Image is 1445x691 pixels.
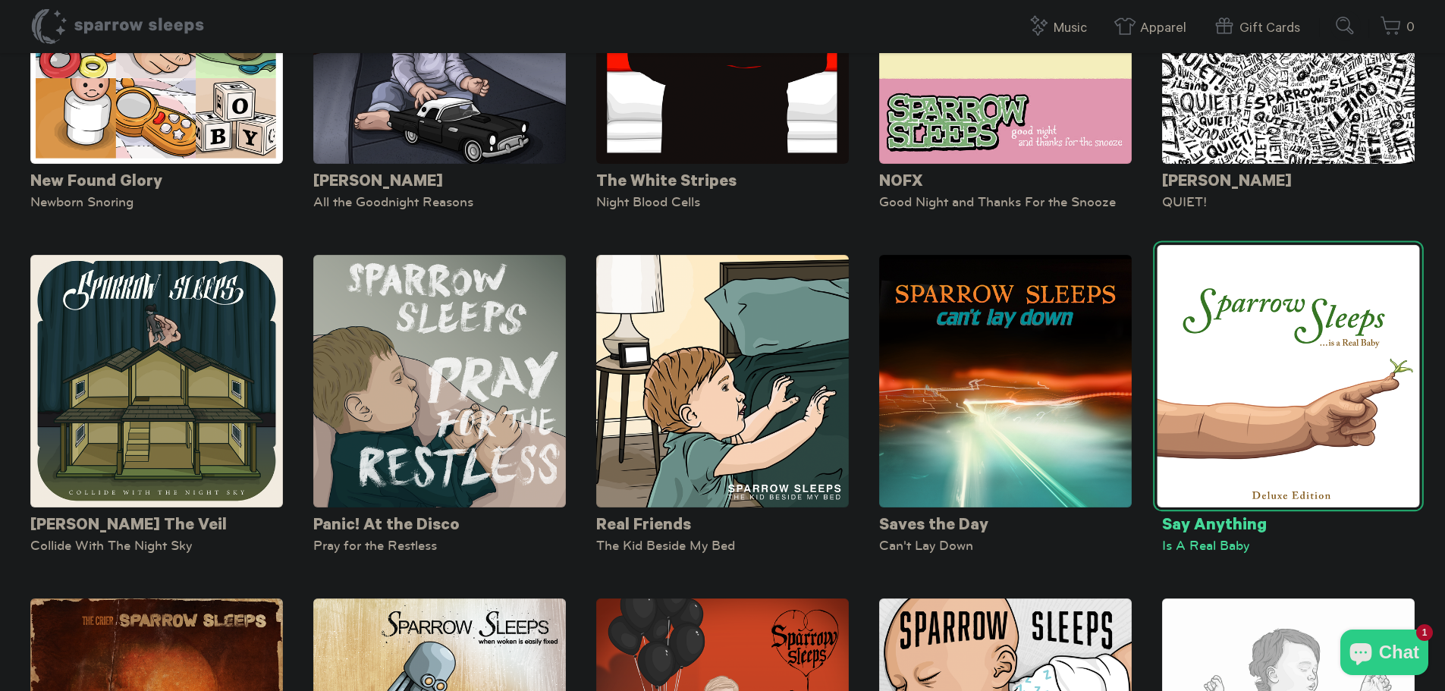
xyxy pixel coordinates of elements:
[313,194,566,209] div: All the Goodnight Reasons
[1114,12,1194,45] a: Apparel
[879,255,1132,553] a: Saves the Day Can't Lay Down
[30,194,283,209] div: Newborn Snoring
[879,507,1132,538] div: Saves the Day
[30,538,283,553] div: Collide With The Night Sky
[313,164,566,194] div: [PERSON_NAME]
[596,538,849,553] div: The Kid Beside My Bed
[596,507,849,538] div: Real Friends
[1157,245,1419,507] img: SayAnything-IsARealBaby_DeluxeEdition_1_grande.png
[30,8,205,46] h1: Sparrow Sleeps
[596,255,849,507] img: SS-TheKidBesideMyBed-Cover-1600x1600_grande.png
[879,255,1132,507] img: SS-CantLayDown-1600x1600_grande.png
[313,255,566,507] img: SparrowSleeps-PrayfortheRestless-cover_grande.png
[879,538,1132,553] div: Can't Lay Down
[1336,630,1433,679] inbox-online-store-chat: Shopify online store chat
[313,507,566,538] div: Panic! At the Disco
[30,507,283,538] div: [PERSON_NAME] The Veil
[1380,11,1415,44] a: 0
[1162,538,1415,553] div: Is A Real Baby
[30,255,283,553] a: [PERSON_NAME] The Veil Collide With The Night Sky
[313,255,566,553] a: Panic! At the Disco Pray for the Restless
[30,255,283,507] img: PierceTheVeil-CollideWiththeNightSky-Cover_grande.png
[879,164,1132,194] div: NOFX
[313,538,566,553] div: Pray for the Restless
[879,194,1132,209] div: Good Night and Thanks For the Snooze
[1213,12,1308,45] a: Gift Cards
[1162,164,1415,194] div: [PERSON_NAME]
[596,255,849,553] a: Real Friends The Kid Beside My Bed
[1162,507,1415,538] div: Say Anything
[1162,194,1415,209] div: QUIET!
[1162,255,1415,553] a: Say Anything Is A Real Baby
[596,164,849,194] div: The White Stripes
[1330,11,1361,41] input: Submit
[596,194,849,209] div: Night Blood Cells
[30,164,283,194] div: New Found Glory
[1027,12,1095,45] a: Music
